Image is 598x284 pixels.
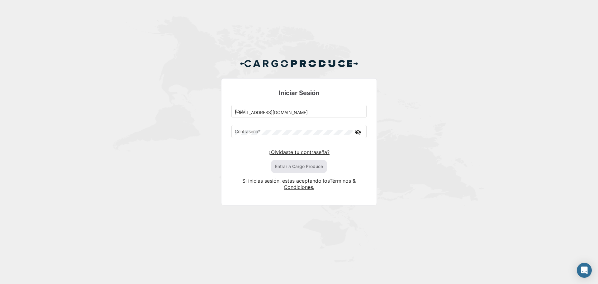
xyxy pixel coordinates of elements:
h3: Iniciar Sesión [231,89,367,97]
a: ¿Olvidaste tu contraseña? [268,149,330,155]
mat-icon: visibility_off [354,128,362,136]
span: Si inicias sesión, estas aceptando los [242,178,330,184]
img: Cargo Produce Logo [240,56,358,71]
div: Abrir Intercom Messenger [577,263,592,278]
a: Términos & Condiciones. [284,178,356,190]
